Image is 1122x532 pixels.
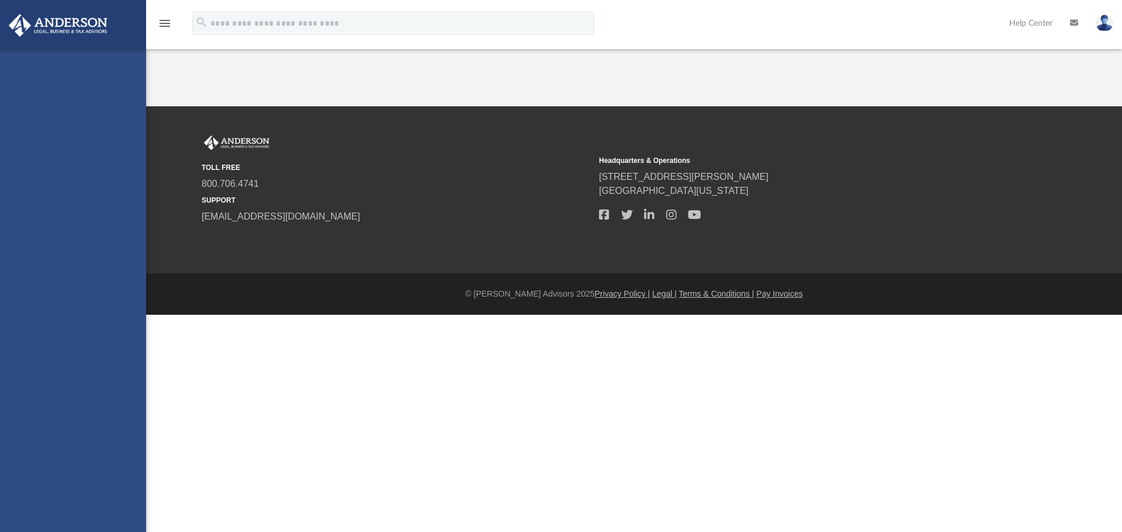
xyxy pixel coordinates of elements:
small: Headquarters & Operations [599,155,988,166]
small: SUPPORT [202,195,591,206]
a: menu [158,22,172,30]
a: Legal | [652,289,677,298]
a: Pay Invoices [756,289,802,298]
i: search [195,16,208,29]
a: [GEOGRAPHIC_DATA][US_STATE] [599,186,749,196]
a: [EMAIL_ADDRESS][DOMAIN_NAME] [202,211,360,221]
small: TOLL FREE [202,162,591,173]
a: 800.706.4741 [202,179,259,189]
i: menu [158,16,172,30]
div: © [PERSON_NAME] Advisors 2025 [146,288,1122,300]
img: Anderson Advisors Platinum Portal [5,14,111,37]
img: Anderson Advisors Platinum Portal [202,135,272,151]
img: User Pic [1096,15,1113,32]
a: [STREET_ADDRESS][PERSON_NAME] [599,172,768,182]
a: Terms & Conditions | [679,289,754,298]
a: Privacy Policy | [595,289,650,298]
